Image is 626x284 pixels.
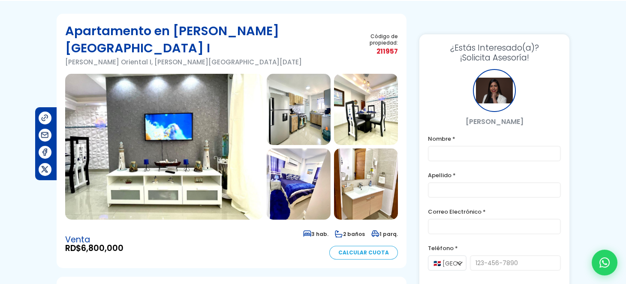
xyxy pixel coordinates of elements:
img: Apartamento en Prado Oriental I [334,148,398,220]
h1: Apartamento en [PERSON_NAME][GEOGRAPHIC_DATA] I [65,22,352,57]
h3: ¡Solicita Asesoría! [428,43,561,63]
img: Apartamento en Prado Oriental I [267,74,331,145]
span: 1 parq. [371,230,398,238]
label: Teléfono * [428,243,561,254]
label: Nombre * [428,133,561,144]
label: Correo Electrónico * [428,206,561,217]
img: Compartir [40,114,49,123]
input: 123-456-7890 [470,255,561,271]
span: 2 baños [335,230,365,238]
p: [PERSON_NAME] Oriental I, [PERSON_NAME][GEOGRAPHIC_DATA][DATE] [65,57,352,67]
span: Venta [65,236,123,244]
label: Apellido * [428,170,561,181]
a: Calcular Cuota [329,246,398,260]
div: NICOLE BALBUENA [473,69,516,112]
span: Código de propiedad: [352,33,398,46]
span: 3 hab. [303,230,328,238]
span: 6,800,000 [81,242,123,254]
img: Apartamento en Prado Oriental I [65,74,263,220]
img: Apartamento en Prado Oriental I [334,74,398,145]
img: Apartamento en Prado Oriental I [267,148,331,220]
span: RD$ [65,244,123,253]
img: Compartir [40,148,49,157]
img: Compartir [40,131,49,140]
img: Compartir [40,165,49,174]
span: ¿Estás Interesado(a)? [428,43,561,53]
p: [PERSON_NAME] [428,116,561,127]
span: 211957 [352,46,398,57]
